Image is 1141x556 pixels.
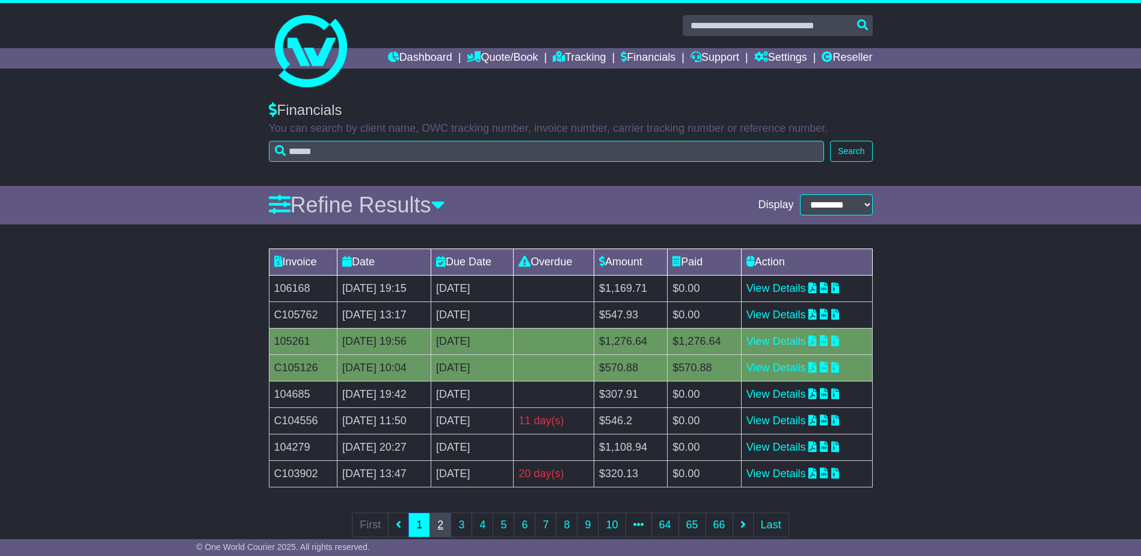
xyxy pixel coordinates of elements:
[668,328,741,354] td: $1,276.64
[429,513,451,537] a: 2
[594,354,668,381] td: $570.88
[337,328,431,354] td: [DATE] 19:56
[451,513,472,537] a: 3
[269,122,873,135] p: You can search by client name, OWC tracking number, invoice number, carrier tracking number or re...
[830,141,872,162] button: Search
[431,460,513,487] td: [DATE]
[746,415,806,427] a: View Details
[746,282,806,294] a: View Details
[431,354,513,381] td: [DATE]
[651,513,679,537] a: 64
[269,407,337,434] td: C104556
[746,468,806,480] a: View Details
[690,48,739,69] a: Support
[746,441,806,453] a: View Details
[594,407,668,434] td: $546.2
[621,48,675,69] a: Financials
[556,513,577,537] a: 8
[518,466,589,482] div: 20 day(s)
[337,460,431,487] td: [DATE] 13:47
[753,513,789,537] a: Last
[668,354,741,381] td: $570.88
[431,328,513,354] td: [DATE]
[668,249,741,275] td: Paid
[594,460,668,487] td: $320.13
[746,309,806,321] a: View Details
[269,434,337,460] td: 104279
[594,381,668,407] td: $307.91
[678,513,706,537] a: 65
[431,301,513,328] td: [DATE]
[269,381,337,407] td: 104685
[269,301,337,328] td: C105762
[668,407,741,434] td: $0.00
[431,249,513,275] td: Due Date
[431,434,513,460] td: [DATE]
[668,434,741,460] td: $0.00
[746,388,806,400] a: View Details
[337,354,431,381] td: [DATE] 10:04
[746,362,806,374] a: View Details
[514,249,594,275] td: Overdue
[269,193,445,217] a: Refine Results
[431,275,513,301] td: [DATE]
[594,301,668,328] td: $547.93
[553,48,606,69] a: Tracking
[388,48,452,69] a: Dashboard
[196,542,370,552] span: © One World Courier 2025. All rights reserved.
[514,513,535,537] a: 6
[668,275,741,301] td: $0.00
[535,513,556,537] a: 7
[518,413,589,429] div: 11 day(s)
[594,275,668,301] td: $1,169.71
[822,48,872,69] a: Reseller
[337,275,431,301] td: [DATE] 19:15
[706,513,733,537] a: 66
[337,407,431,434] td: [DATE] 11:50
[431,407,513,434] td: [DATE]
[337,249,431,275] td: Date
[337,301,431,328] td: [DATE] 13:17
[467,48,538,69] a: Quote/Book
[269,275,337,301] td: 106168
[408,513,430,537] a: 1
[337,434,431,460] td: [DATE] 20:27
[754,48,807,69] a: Settings
[337,381,431,407] td: [DATE] 19:42
[594,328,668,354] td: $1,276.64
[472,513,493,537] a: 4
[668,460,741,487] td: $0.00
[741,249,872,275] td: Action
[758,199,793,212] span: Display
[594,434,668,460] td: $1,108.94
[594,249,668,275] td: Amount
[668,301,741,328] td: $0.00
[577,513,598,537] a: 9
[269,460,337,487] td: C103902
[668,381,741,407] td: $0.00
[746,335,806,347] a: View Details
[269,354,337,381] td: C105126
[269,102,873,119] div: Financials
[269,249,337,275] td: Invoice
[431,381,513,407] td: [DATE]
[598,513,626,537] a: 10
[493,513,514,537] a: 5
[269,328,337,354] td: 105261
